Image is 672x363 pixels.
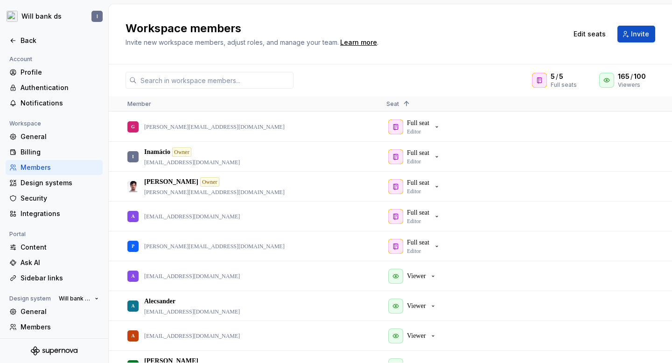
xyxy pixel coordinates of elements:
[21,163,99,172] div: Members
[618,72,655,81] div: /
[618,81,655,89] div: Viewers
[6,320,103,335] a: Members
[21,83,99,92] div: Authentication
[6,335,103,350] a: Versions
[6,160,103,175] a: Members
[407,128,421,135] p: Editor
[131,327,134,345] div: A
[551,72,555,81] span: 5
[144,243,285,250] p: [PERSON_NAME][EMAIL_ADDRESS][DOMAIN_NAME]
[407,158,421,165] p: Editor
[172,147,191,157] div: Owner
[6,54,36,65] div: Account
[559,72,563,81] span: 5
[407,208,429,217] p: Full seat
[21,209,99,218] div: Integrations
[144,213,240,220] p: [EMAIL_ADDRESS][DOMAIN_NAME]
[407,148,429,158] p: Full seat
[131,297,134,315] div: A
[6,191,103,206] a: Security
[21,12,62,21] div: Will bank ds
[407,272,426,281] p: Viewer
[6,229,29,240] div: Portal
[618,72,630,81] span: 165
[21,273,99,283] div: Sidebar links
[6,206,103,221] a: Integrations
[386,177,444,196] button: Full seatEditor
[127,181,139,192] img: Marcello Barbosa
[21,243,99,252] div: Content
[21,194,99,203] div: Security
[6,293,55,304] div: Design system
[132,237,134,255] div: P
[7,11,18,22] img: 5ef8224e-fd7a-45c0-8e66-56d3552b678a.png
[407,178,429,188] p: Full seat
[407,188,421,195] p: Editor
[6,80,103,95] a: Authentication
[21,178,99,188] div: Design systems
[144,332,240,340] p: [EMAIL_ADDRESS][DOMAIN_NAME]
[21,132,99,141] div: General
[144,123,285,131] p: [PERSON_NAME][EMAIL_ADDRESS][DOMAIN_NAME]
[339,39,378,46] span: .
[21,147,99,157] div: Billing
[6,129,103,144] a: General
[631,29,649,39] span: Invite
[31,346,77,356] svg: Supernova Logo
[131,118,135,136] div: G
[407,238,429,247] p: Full seat
[6,96,103,111] a: Notifications
[6,271,103,286] a: Sidebar links
[574,29,606,39] span: Edit seats
[21,338,99,347] div: Versions
[386,118,444,136] button: Full seatEditor
[407,217,421,225] p: Editor
[132,147,134,166] div: I
[386,147,444,166] button: Full seatEditor
[386,237,444,256] button: Full seatEditor
[131,207,134,225] div: A
[6,118,45,129] div: Workspace
[126,38,339,46] span: Invite new workspace members, adjust roles, and manage your team.
[634,72,646,81] span: 100
[21,307,99,316] div: General
[386,100,399,107] span: Seat
[6,304,103,319] a: General
[551,81,577,89] div: Full seats
[6,33,103,48] a: Back
[126,21,556,36] h2: Workspace members
[137,72,294,89] input: Search in workspace members...
[567,26,612,42] button: Edit seats
[144,272,240,280] p: [EMAIL_ADDRESS][DOMAIN_NAME]
[127,100,151,107] span: Member
[386,327,441,345] button: Viewer
[144,159,240,166] p: [EMAIL_ADDRESS][DOMAIN_NAME]
[386,297,441,315] button: Viewer
[144,188,285,196] p: [PERSON_NAME][EMAIL_ADDRESS][DOMAIN_NAME]
[6,240,103,255] a: Content
[144,308,240,315] p: [EMAIL_ADDRESS][DOMAIN_NAME]
[21,68,99,77] div: Profile
[131,267,134,285] div: A
[21,258,99,267] div: Ask AI
[386,267,441,286] button: Viewer
[21,36,99,45] div: Back
[144,177,198,187] p: [PERSON_NAME]
[2,6,106,27] button: Will bank dsI
[407,247,421,255] p: Editor
[21,322,99,332] div: Members
[21,98,99,108] div: Notifications
[386,207,444,226] button: Full seatEditor
[407,301,426,311] p: Viewer
[6,175,103,190] a: Design systems
[617,26,655,42] button: Invite
[6,145,103,160] a: Billing
[551,72,577,81] div: /
[59,295,91,302] span: Will bank ds
[200,177,219,187] div: Owner
[6,65,103,80] a: Profile
[340,38,377,47] a: Learn more
[407,331,426,341] p: Viewer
